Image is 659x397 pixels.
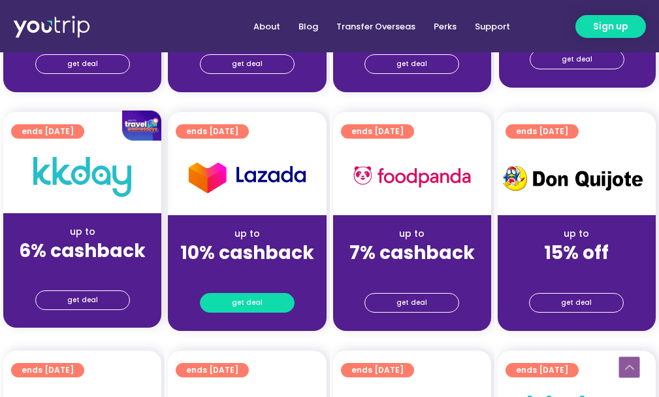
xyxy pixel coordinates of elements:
a: Blog [289,14,327,39]
span: ends [DATE] [351,124,404,139]
div: up to [344,227,481,241]
span: get deal [232,294,263,312]
a: ends [DATE] [176,363,249,377]
a: Sign up [575,15,646,38]
span: ends [DATE] [186,363,238,377]
a: ends [DATE] [341,124,414,139]
div: (for stays only) [344,265,481,279]
a: get deal [35,290,130,310]
span: ends [DATE] [186,124,238,139]
a: get deal [200,293,295,313]
a: ends [DATE] [506,363,579,377]
span: ends [DATE] [516,363,568,377]
span: get deal [67,291,98,309]
a: Transfer Overseas [327,14,425,39]
a: get deal [35,54,130,74]
div: up to [178,227,315,241]
a: get deal [530,50,624,69]
nav: Menu [140,14,519,39]
strong: 6% cashback [19,238,146,264]
a: Perks [425,14,466,39]
div: (for stays only) [178,265,315,279]
strong: 15% off [544,240,609,266]
a: About [244,14,289,39]
span: ends [DATE] [351,363,404,377]
div: (for stays only) [14,263,151,277]
a: get deal [364,293,459,313]
a: ends [DATE] [11,363,84,377]
a: ends [DATE] [506,124,579,139]
strong: 7% cashback [349,240,475,266]
strong: 10% cashback [180,240,314,266]
a: get deal [529,293,624,313]
a: get deal [364,54,459,74]
div: up to [14,225,151,239]
span: Sign up [593,20,628,33]
a: ends [DATE] [176,124,249,139]
div: up to [508,227,645,241]
span: ends [DATE] [22,363,74,377]
span: get deal [562,50,592,69]
span: get deal [232,55,263,73]
a: ends [DATE] [341,363,414,377]
div: (for stays only) [508,265,645,279]
span: get deal [67,55,98,73]
span: get deal [396,294,427,312]
a: get deal [200,54,295,74]
span: get deal [396,55,427,73]
span: get deal [561,294,592,312]
a: Support [466,14,519,39]
span: ends [DATE] [516,124,568,139]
